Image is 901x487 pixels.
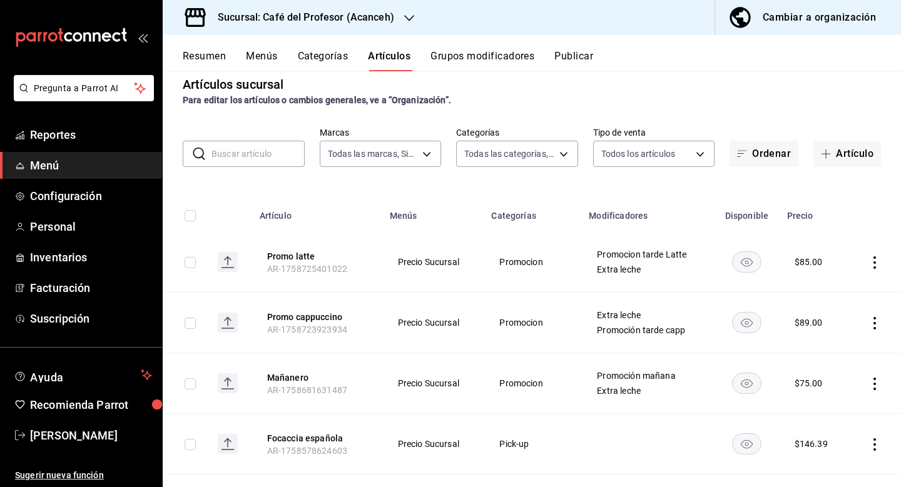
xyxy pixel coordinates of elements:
span: [PERSON_NAME] [30,427,152,444]
div: $ 75.00 [795,377,823,389]
div: Cambiar a organización [763,9,876,26]
button: actions [868,438,881,451]
span: Promoción mañana [597,371,698,380]
th: Modificadores [581,192,714,232]
span: Pick-up [499,439,566,448]
button: Publicar [554,50,593,71]
span: AR-1758578624603 [267,446,347,456]
div: navigation tabs [183,50,901,71]
span: Pregunta a Parrot AI [34,82,135,95]
button: Resumen [183,50,226,71]
span: Todas las categorías, Sin categoría [464,148,555,160]
button: availability-product [732,373,761,394]
span: Precio Sucursal [398,439,469,448]
th: Precio [780,192,849,232]
span: Ayuda [30,368,136,383]
div: $ 89.00 [795,316,823,329]
span: Recomienda Parrot [30,396,152,413]
button: edit-product-location [267,250,367,263]
span: AR-1758681631487 [267,385,347,395]
span: Promoción tarde capp [597,326,698,334]
span: Promocion tarde Latte [597,250,698,259]
span: Promocion [499,258,566,266]
span: Precio Sucursal [398,318,469,327]
th: Menús [382,192,484,232]
a: Pregunta a Parrot AI [9,91,154,104]
label: Categorías [456,128,578,137]
div: $ 85.00 [795,256,823,268]
span: Promocion [499,318,566,327]
strong: Para editar los artículos o cambios generales, ve a “Organización”. [183,95,451,105]
button: availability-product [732,312,761,333]
label: Marcas [320,128,442,137]
span: Promocion [499,379,566,388]
div: $ 146.39 [795,438,828,450]
span: Facturación [30,279,152,296]
button: actions [868,317,881,329]
button: Categorías [298,50,349,71]
button: open_drawer_menu [138,33,148,43]
span: Precio Sucursal [398,379,469,388]
span: Todos los artículos [601,148,676,160]
span: Todas las marcas, Sin marca [328,148,419,160]
button: edit-product-location [267,432,367,444]
button: availability-product [732,251,761,273]
button: Pregunta a Parrot AI [14,75,154,101]
span: Suscripción [30,310,152,327]
span: Personal [30,218,152,235]
input: Buscar artículo [211,141,305,166]
button: Menús [246,50,277,71]
span: AR-1758723923934 [267,324,347,334]
button: actions [868,256,881,269]
span: Inventarios [30,249,152,266]
button: availability-product [732,433,761,454]
button: actions [868,378,881,390]
button: edit-product-location [267,311,367,323]
button: Artículos [368,50,410,71]
button: edit-product-location [267,371,367,384]
span: Precio Sucursal [398,258,469,266]
div: Artículos sucursal [183,75,283,94]
th: Categorías [484,192,581,232]
span: Extra leche [597,311,698,319]
span: Sugerir nueva función [15,469,152,482]
label: Tipo de venta [593,128,715,137]
span: AR-1758725401022 [267,264,347,274]
h3: Sucursal: Café del Profesor (Acanceh) [208,10,394,25]
button: Artículo [813,141,881,167]
th: Disponible [714,192,779,232]
span: Extra leche [597,386,698,395]
span: Extra leche [597,265,698,274]
span: Menú [30,157,152,174]
span: Reportes [30,126,152,143]
button: Grupos modificadores [430,50,534,71]
th: Artículo [252,192,382,232]
span: Configuración [30,188,152,204]
button: Ordenar [730,141,798,167]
